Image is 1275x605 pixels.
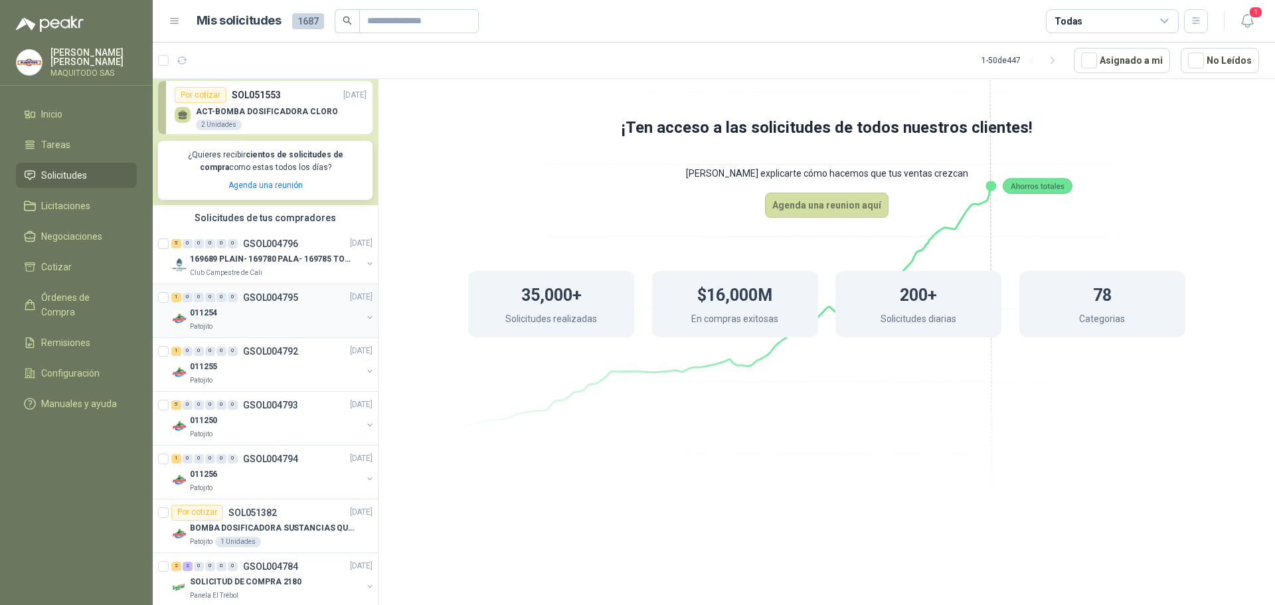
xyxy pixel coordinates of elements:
p: [DATE] [343,89,367,102]
div: 0 [194,400,204,410]
div: 0 [216,562,226,571]
p: Solicitudes realizadas [505,311,597,329]
p: SOL051553 [232,88,281,102]
h1: ¡Ten acceso a las solicitudes de todos nuestros clientes! [415,116,1238,141]
span: Licitaciones [41,199,90,213]
a: Manuales y ayuda [16,391,137,416]
a: Agenda una reunión [228,181,303,190]
p: [DATE] [350,506,373,519]
p: SOL051382 [228,508,277,517]
div: Solicitudes de tus compradores [153,205,378,230]
div: 0 [205,347,215,356]
h1: $16,000M [697,279,772,308]
div: 1 [171,454,181,464]
p: [DATE] [350,398,373,411]
div: 0 [228,562,238,571]
p: [PERSON_NAME] explicarte cómo hacemos que tus ventas crezcan [415,154,1238,193]
span: Tareas [41,137,70,152]
div: 0 [205,454,215,464]
p: Patojito [190,537,212,547]
p: 169689 PLAIN- 169780 PALA- 169785 TORNILL 169796 C [190,253,355,266]
span: Solicitudes [41,168,87,183]
p: GSOL004794 [243,454,298,464]
p: GSOL004793 [243,400,298,410]
a: Licitaciones [16,193,137,218]
div: 0 [183,239,193,248]
img: Company Logo [171,526,187,542]
p: Patojito [190,375,212,386]
button: No Leídos [1181,48,1259,73]
p: 011256 [190,468,217,481]
div: 5 [171,239,181,248]
div: 0 [205,562,215,571]
a: Solicitudes [16,163,137,188]
p: Club Campestre de Cali [190,268,262,278]
p: [DATE] [350,560,373,572]
div: 0 [216,454,226,464]
a: 5 0 0 0 0 0 GSOL004793[DATE] Company Logo011250Patojito [171,397,375,440]
p: [PERSON_NAME] [PERSON_NAME] [50,48,137,66]
p: ACT-BOMBA DOSIFICADORA CLORO [196,107,338,116]
p: GSOL004792 [243,347,298,356]
p: GSOL004796 [243,239,298,248]
div: 1 [171,293,181,302]
div: 0 [228,400,238,410]
p: SOLICITUD DE COMPRA 2180 [190,576,301,588]
button: Agenda una reunion aquí [765,193,889,218]
span: Órdenes de Compra [41,290,124,319]
a: Por cotizarSOL051553[DATE] ACT-BOMBA DOSIFICADORA CLORO2 Unidades [158,81,373,134]
div: 0 [194,239,204,248]
p: 011250 [190,414,217,427]
button: Asignado a mi [1074,48,1170,73]
a: 1 0 0 0 0 0 GSOL004794[DATE] Company Logo011256Patojito [171,451,375,493]
div: 0 [194,454,204,464]
p: GSOL004784 [243,562,298,571]
div: 0 [194,562,204,571]
a: 1 0 0 0 0 0 GSOL004795[DATE] Company Logo011254Patojito [171,290,375,332]
button: 1 [1235,9,1259,33]
h1: 78 [1093,279,1112,308]
div: 0 [183,454,193,464]
div: 0 [183,400,193,410]
p: Categorias [1079,311,1125,329]
div: 0 [216,239,226,248]
img: Company Logo [17,50,42,75]
p: BOMBA DOSIFICADORA SUSTANCIAS QUIMICAS [190,522,355,535]
h1: 35,000+ [521,279,582,308]
div: 0 [205,239,215,248]
p: Panela El Trébol [190,590,238,601]
p: [DATE] [350,291,373,303]
span: Negociaciones [41,229,102,244]
div: 1 - 50 de 447 [981,50,1063,71]
div: 0 [216,400,226,410]
div: 0 [228,239,238,248]
div: 2 Unidades [196,120,242,130]
p: GSOL004795 [243,293,298,302]
div: 2 [183,562,193,571]
p: ¿Quieres recibir como estas todos los días? [166,149,365,174]
div: 0 [194,347,204,356]
p: Patojito [190,429,212,440]
div: 0 [228,454,238,464]
div: 0 [194,293,204,302]
div: 5 [171,400,181,410]
img: Company Logo [171,418,187,434]
a: Configuración [16,361,137,386]
p: En compras exitosas [691,311,778,329]
a: Remisiones [16,330,137,355]
div: 0 [228,293,238,302]
div: 0 [216,347,226,356]
span: Cotizar [41,260,72,274]
p: Patojito [190,483,212,493]
div: 0 [216,293,226,302]
p: [DATE] [350,237,373,250]
img: Company Logo [171,311,187,327]
div: 0 [205,400,215,410]
img: Company Logo [171,472,187,488]
h1: Mis solicitudes [197,11,282,31]
span: Inicio [41,107,62,122]
p: 011255 [190,361,217,373]
p: MAQUITODO SAS [50,69,137,77]
div: 0 [205,293,215,302]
